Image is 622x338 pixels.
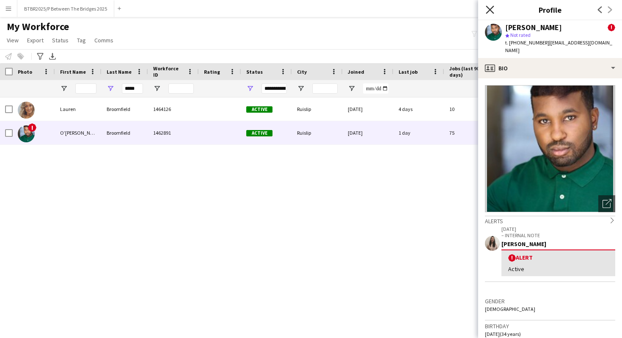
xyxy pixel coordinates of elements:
[292,97,343,121] div: Ruislip
[3,35,22,46] a: View
[102,121,148,144] div: Broomfield
[399,69,418,75] span: Last job
[363,83,388,94] input: Joined Filter Input
[246,130,272,136] span: Active
[485,85,615,212] img: Crew avatar or photo
[485,297,615,305] h3: Gender
[148,97,199,121] div: 1464126
[55,121,102,144] div: O’[PERSON_NAME]
[148,121,199,144] div: 1462891
[77,36,86,44] span: Tag
[505,39,612,53] span: | [EMAIL_ADDRESS][DOMAIN_NAME]
[501,240,615,248] div: [PERSON_NAME]
[18,102,35,119] img: Lauren Broomfield
[394,121,444,144] div: 1 day
[508,265,608,273] div: Active
[510,32,531,38] span: Not rated
[297,69,307,75] span: City
[312,83,338,94] input: City Filter Input
[52,36,69,44] span: Status
[485,322,615,330] h3: Birthday
[485,216,615,225] div: Alerts
[292,121,343,144] div: Ruislip
[47,51,58,61] app-action-btn: Export XLSX
[168,83,194,94] input: Workforce ID Filter Input
[444,121,499,144] div: 75
[246,69,263,75] span: Status
[449,65,484,78] span: Jobs (last 90 days)
[102,97,148,121] div: Broomfield
[94,36,113,44] span: Comms
[28,123,36,132] span: !
[508,254,516,262] span: !
[505,39,549,46] span: t. [PHONE_NUMBER]
[18,125,35,142] img: O’Brian Broomfield
[17,0,114,17] button: BTBR2025/P Between The Bridges 2025
[343,97,394,121] div: [DATE]
[7,20,69,33] span: My Workforce
[505,24,562,31] div: [PERSON_NAME]
[343,121,394,144] div: [DATE]
[501,232,615,238] p: – INTERNAL NOTE
[91,35,117,46] a: Comms
[18,69,32,75] span: Photo
[608,24,615,31] span: !
[7,36,19,44] span: View
[24,35,47,46] a: Export
[501,226,615,232] p: [DATE]
[49,35,72,46] a: Status
[153,65,184,78] span: Workforce ID
[75,83,96,94] input: First Name Filter Input
[35,51,45,61] app-action-btn: Advanced filters
[485,331,521,337] span: [DATE] (34 years)
[348,69,364,75] span: Joined
[204,69,220,75] span: Rating
[348,85,355,92] button: Open Filter Menu
[485,306,535,312] span: [DEMOGRAPHIC_DATA]
[107,69,132,75] span: Last Name
[55,97,102,121] div: Lauren
[74,35,89,46] a: Tag
[598,195,615,212] div: Open photos pop-in
[107,85,114,92] button: Open Filter Menu
[27,36,44,44] span: Export
[153,85,161,92] button: Open Filter Menu
[297,85,305,92] button: Open Filter Menu
[394,97,444,121] div: 4 days
[478,58,622,78] div: Bio
[60,85,68,92] button: Open Filter Menu
[60,69,86,75] span: First Name
[246,106,272,113] span: Active
[508,254,608,262] div: Alert
[444,97,499,121] div: 10
[122,83,143,94] input: Last Name Filter Input
[246,85,254,92] button: Open Filter Menu
[478,4,622,15] h3: Profile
